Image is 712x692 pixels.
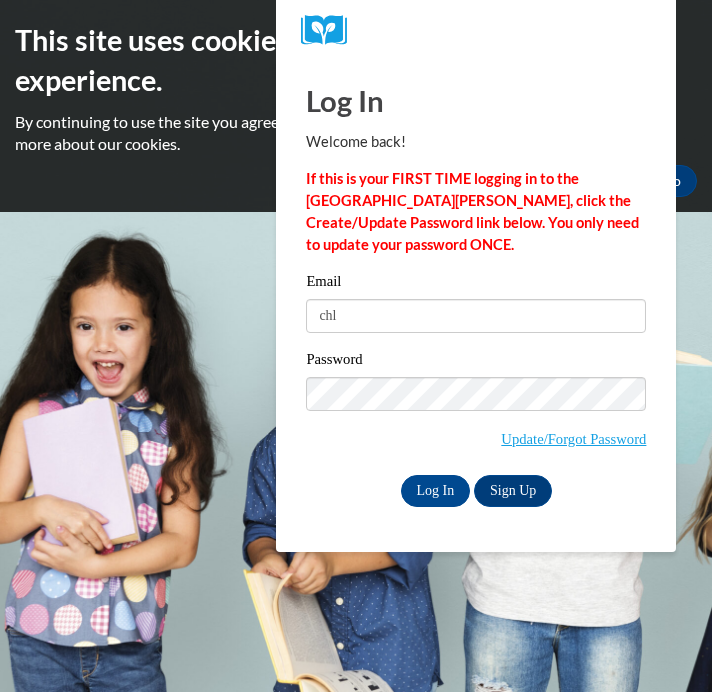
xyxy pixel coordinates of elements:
[501,431,646,447] a: Update/Forgot Password
[301,15,361,46] img: Logo brand
[301,15,651,46] a: COX Campus
[474,475,552,507] a: Sign Up
[401,475,471,507] input: Log In
[15,111,697,155] p: By continuing to use the site you agree to our use of cookies. Use the ‘More info’ button to read...
[306,170,639,253] strong: If this is your FIRST TIME logging in to the [GEOGRAPHIC_DATA][PERSON_NAME], click the Create/Upd...
[306,352,646,372] label: Password
[306,131,646,153] p: Welcome back!
[15,20,697,101] h2: This site uses cookies to help improve your learning experience.
[306,274,646,294] label: Email
[306,80,646,121] h1: Log In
